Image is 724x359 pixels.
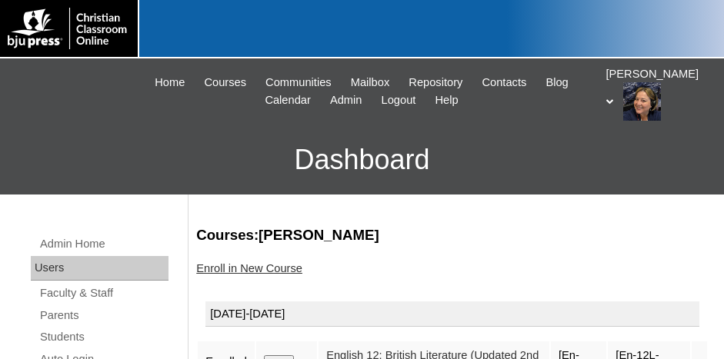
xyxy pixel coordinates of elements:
[482,74,526,91] span: Contacts
[205,301,699,327] div: [DATE]-[DATE]
[435,91,458,109] span: Help
[409,74,462,91] span: Repository
[330,91,362,109] span: Admin
[38,327,168,347] a: Students
[38,284,168,303] a: Faculty & Staff
[8,8,130,49] img: logo-white.png
[322,91,370,109] a: Admin
[8,125,716,194] h3: Dashboard
[38,234,168,254] a: Admin Home
[258,74,339,91] a: Communities
[257,91,318,109] a: Calendar
[538,74,576,91] a: Blog
[31,256,168,281] div: Users
[374,91,424,109] a: Logout
[196,74,254,91] a: Courses
[155,74,185,91] span: Home
[474,74,534,91] a: Contacts
[427,91,465,109] a: Help
[382,91,416,109] span: Logout
[265,91,310,109] span: Calendar
[196,262,302,274] a: Enroll in New Course
[401,74,470,91] a: Repository
[343,74,398,91] a: Mailbox
[623,82,661,121] img: Evelyn Torres-Lopez
[38,306,168,325] a: Parents
[351,74,390,91] span: Mailbox
[147,74,192,91] a: Home
[265,74,332,91] span: Communities
[204,74,246,91] span: Courses
[196,225,709,245] h3: Courses:[PERSON_NAME]
[606,66,709,121] div: [PERSON_NAME]
[546,74,568,91] span: Blog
